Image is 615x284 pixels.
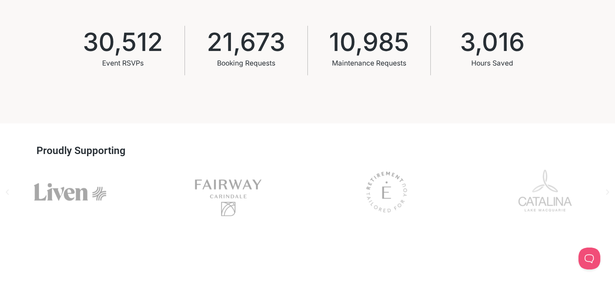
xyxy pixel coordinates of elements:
[329,29,409,55] span: 10,985
[460,55,525,72] div: Hours Saved
[475,163,615,221] div: 7 / 11
[158,163,298,221] div: 5 / 11
[83,55,163,72] div: Event RSVPs
[158,163,298,221] div: Fairway
[317,163,457,221] div: 6 / 11
[460,29,525,55] span: 3,016
[329,55,409,72] div: Maintenance Requests
[207,55,285,72] div: Booking Requests
[579,248,600,269] iframe: Toggle Customer Support
[4,189,11,196] div: Previous slide
[317,163,457,221] div: Esp
[83,29,163,55] span: 30,512
[36,146,125,156] h3: Proudly Supporting
[475,163,615,221] div: Picture2
[207,29,285,55] span: 21,673
[604,189,611,196] div: Next slide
